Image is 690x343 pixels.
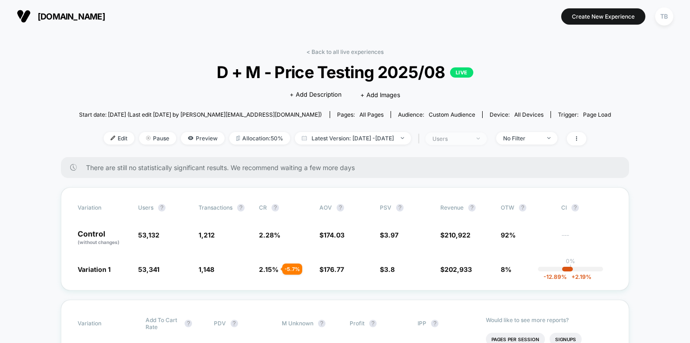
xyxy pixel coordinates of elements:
button: ? [185,320,192,327]
div: users [432,135,470,142]
span: 3.97 [384,231,398,239]
span: + [571,273,575,280]
span: Variation [78,204,129,211]
span: $ [380,265,395,273]
span: CR [259,204,267,211]
span: Add To Cart Rate [146,317,180,330]
span: all pages [359,111,384,118]
span: Revenue [440,204,464,211]
span: 1,212 [199,231,215,239]
div: Trigger: [558,111,611,118]
img: end [547,137,551,139]
span: Start date: [DATE] (Last edit [DATE] by [PERSON_NAME][EMAIL_ADDRESS][DOMAIN_NAME]) [79,111,322,118]
div: - 5.7 % [282,264,302,275]
button: Create New Experience [561,8,645,25]
img: end [146,136,151,140]
span: all devices [514,111,544,118]
span: IPP [418,320,426,327]
span: 1,148 [199,265,214,273]
span: Edit [104,132,134,145]
p: Would like to see more reports? [486,317,613,323]
span: -12.89 % [544,273,567,280]
img: end [477,138,480,139]
button: ? [431,320,438,327]
button: ? [519,204,526,211]
span: 210,922 [445,231,471,239]
span: 92% [501,231,516,239]
span: Transactions [199,204,232,211]
p: | [570,264,571,271]
span: 3.8 [384,265,395,273]
img: rebalance [236,136,240,141]
button: ? [396,204,404,211]
span: 53,132 [138,231,159,239]
div: Pages: [337,111,384,118]
span: Custom Audience [429,111,475,118]
button: ? [231,320,238,327]
span: $ [319,231,345,239]
span: | [416,132,425,145]
span: users [138,204,153,211]
span: $ [319,265,344,273]
span: $ [440,265,472,273]
div: TB [655,7,673,26]
span: Device: [482,111,551,118]
span: [DOMAIN_NAME] [38,12,105,21]
img: Visually logo [17,9,31,23]
span: + Add Description [290,90,342,99]
span: Profit [350,320,365,327]
button: [DOMAIN_NAME] [14,9,108,24]
p: Control [78,230,129,246]
span: AOV [319,204,332,211]
span: + Add Images [360,91,400,99]
button: ? [237,204,245,211]
span: Variation [78,317,129,330]
span: Page Load [583,111,611,118]
span: Pause [139,132,176,145]
span: Preview [181,132,225,145]
span: PSV [380,204,391,211]
span: M Unknown [282,320,313,327]
span: 8% [501,265,511,273]
img: calendar [302,136,307,140]
span: $ [440,231,471,239]
span: Latest Version: [DATE] - [DATE] [295,132,411,145]
span: D + M - Price Testing 2025/08 [106,62,584,82]
span: Allocation: 50% [229,132,290,145]
span: --- [561,232,612,246]
button: ? [158,204,166,211]
span: 176.77 [324,265,344,273]
span: PDV [214,320,226,327]
button: ? [318,320,325,327]
span: Variation 1 [78,265,111,273]
span: CI [561,204,612,211]
button: ? [369,320,377,327]
span: OTW [501,204,552,211]
span: 2.15 % [259,265,279,273]
div: Audience: [398,111,475,118]
span: There are still no statistically significant results. We recommend waiting a few more days [86,164,610,171]
span: 2.28 % [259,231,280,239]
img: edit [111,136,115,140]
p: LIVE [450,67,473,78]
span: 174.03 [324,231,345,239]
span: 2.19 % [567,273,591,280]
img: end [401,137,404,139]
button: ? [571,204,579,211]
span: 53,341 [138,265,159,273]
span: $ [380,231,398,239]
button: TB [652,7,676,26]
p: 0% [566,257,575,264]
button: ? [337,204,344,211]
button: ? [468,204,476,211]
button: ? [272,204,279,211]
span: 202,933 [445,265,472,273]
div: No Filter [503,135,540,142]
a: < Back to all live experiences [306,48,384,55]
span: (without changes) [78,239,119,245]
